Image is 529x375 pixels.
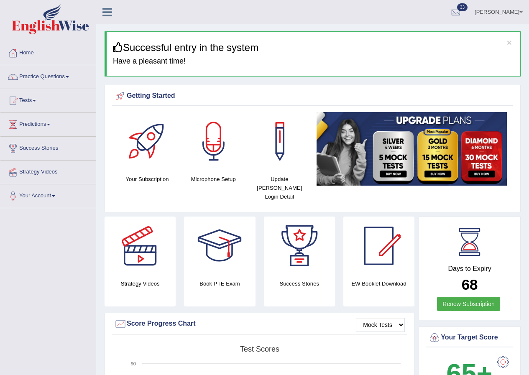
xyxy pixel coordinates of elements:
[0,65,96,86] a: Practice Questions
[264,279,335,288] h4: Success Stories
[250,175,308,201] h4: Update [PERSON_NAME] Login Detail
[428,332,511,344] div: Your Target Score
[118,175,176,184] h4: Your Subscription
[0,137,96,158] a: Success Stories
[114,318,405,330] div: Score Progress Chart
[0,113,96,134] a: Predictions
[184,279,255,288] h4: Book PTE Exam
[0,161,96,181] a: Strategy Videos
[105,279,176,288] h4: Strategy Videos
[507,38,512,47] button: ×
[437,297,500,311] a: Renew Subscription
[317,112,507,186] img: small5.jpg
[184,175,242,184] h4: Microphone Setup
[343,279,414,288] h4: EW Booklet Download
[131,361,136,366] text: 90
[428,265,511,273] h4: Days to Expiry
[462,276,478,293] b: 68
[240,345,279,353] tspan: Test scores
[113,57,514,66] h4: Have a pleasant time!
[0,41,96,62] a: Home
[0,89,96,110] a: Tests
[0,184,96,205] a: Your Account
[457,3,468,11] span: 33
[113,42,514,53] h3: Successful entry in the system
[114,90,511,102] div: Getting Started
